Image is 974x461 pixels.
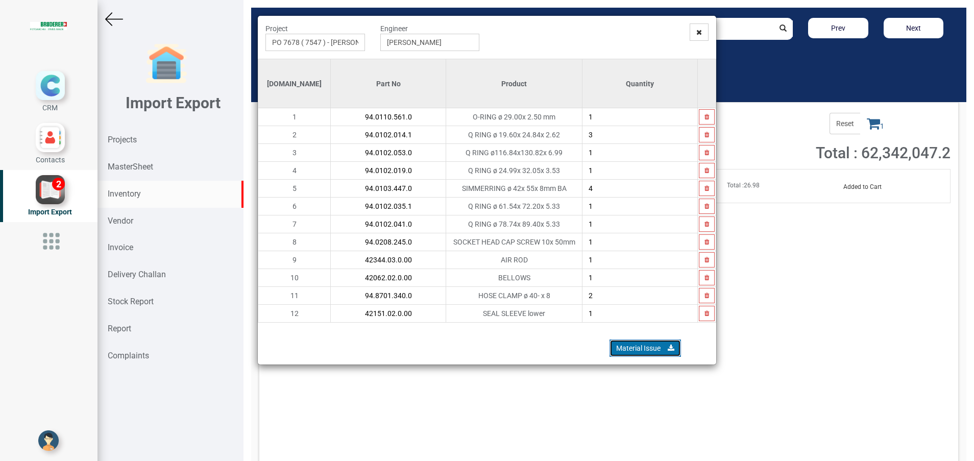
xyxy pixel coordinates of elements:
[258,108,331,126] td: 1
[258,305,331,323] td: 12
[582,59,698,108] th: Quantity
[446,198,582,215] td: Q RING ø 61.54x 72.20x 5.33
[258,233,331,251] td: 8
[446,287,582,305] td: HOSE CLAMP ø 40- x 8
[373,23,488,51] div: Engineer
[446,180,582,198] td: SIMMERRING ø 42x 55x 8mm BA
[258,251,331,269] td: 9
[446,269,582,287] td: BELLOWS
[258,144,331,162] td: 3
[446,144,582,162] td: Q RING ø116.84x130.82x 6.99
[258,180,331,198] td: 5
[258,162,331,180] td: 4
[446,126,582,144] td: Q RING ø 19.60x 24.84x 2.62
[258,198,331,215] td: 6
[446,162,582,180] td: Q RING ø 24.99x 32.05x 3.53
[610,339,681,357] a: Material Issue
[258,215,331,233] td: 7
[258,59,331,108] th: [DOMAIN_NAME]
[258,126,331,144] td: 2
[446,59,582,108] th: Product
[258,287,331,305] td: 11
[331,59,446,108] th: Part No
[446,233,582,251] td: SOCKET HEAD CAP SCREW 10x 50mm
[258,23,373,51] div: Project
[446,108,582,126] td: O-RING ø 29.00x 2.50 mm
[446,305,582,323] td: SEAL SLEEVE lower
[446,251,582,269] td: AIR ROD
[258,269,331,287] td: 10
[446,215,582,233] td: Q RING ø 78.74x 89.40x 5.33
